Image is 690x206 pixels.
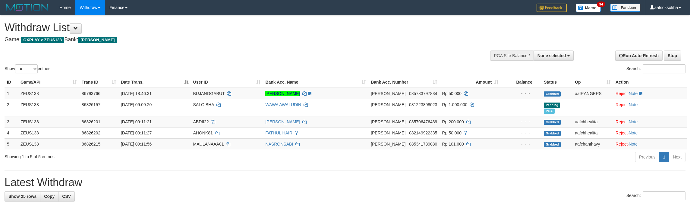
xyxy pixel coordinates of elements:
[265,131,292,135] a: FATHUL HAIR
[82,142,100,146] span: 86826215
[118,77,191,88] th: Date Trans.: activate to sort column descending
[5,116,18,127] td: 3
[371,131,405,135] span: [PERSON_NAME]
[368,77,440,88] th: Bank Acc. Number: activate to sort column ascending
[572,127,613,138] td: aafchhealita
[503,91,539,97] div: - - -
[8,194,36,199] span: Show 25 rows
[263,77,368,88] th: Bank Acc. Name: activate to sort column ascending
[544,120,561,125] span: Grabbed
[616,119,628,124] a: Reject
[18,77,79,88] th: Game/API: activate to sort column ascending
[21,37,64,43] span: OXPLAY > ZEUS138
[18,138,79,149] td: ZEUS138
[40,191,58,201] a: Copy
[544,142,561,147] span: Grabbed
[5,127,18,138] td: 4
[615,51,663,61] a: Run Auto-Refresh
[616,142,628,146] a: Reject
[613,99,687,116] td: ·
[664,51,681,61] a: Stop
[643,191,685,200] input: Search:
[613,127,687,138] td: ·
[265,91,300,96] a: [PERSON_NAME]
[544,91,561,97] span: Grabbed
[371,119,405,124] span: [PERSON_NAME]
[629,91,638,96] a: Note
[442,142,464,146] span: Rp 101.000
[629,131,638,135] a: Note
[629,119,638,124] a: Note
[503,119,539,125] div: - - -
[371,91,405,96] span: [PERSON_NAME]
[82,119,100,124] span: 86826201
[544,103,560,108] span: Pending
[121,131,152,135] span: [DATE] 09:11:27
[18,127,79,138] td: ZEUS138
[572,77,613,88] th: Op: activate to sort column ascending
[626,191,685,200] label: Search:
[440,77,501,88] th: Amount: activate to sort column ascending
[82,102,100,107] span: 86826157
[613,138,687,149] td: ·
[58,191,75,201] a: CSV
[18,88,79,99] td: ZEUS138
[193,142,224,146] span: MAULANAAA01
[193,102,214,107] span: SALGIBHA
[503,130,539,136] div: - - -
[82,131,100,135] span: 86826202
[576,4,601,12] img: Button%20Memo.svg
[121,142,152,146] span: [DATE] 09:11:56
[193,91,225,96] span: BUJANGGABUT
[5,99,18,116] td: 2
[572,88,613,99] td: aafRANGERS
[635,152,659,162] a: Previous
[442,91,462,96] span: Rp 50.000
[572,116,613,127] td: aafchhealita
[616,131,628,135] a: Reject
[18,116,79,127] td: ZEUS138
[62,194,71,199] span: CSV
[409,119,437,124] span: Copy 085706476439 to clipboard
[610,4,640,12] img: panduan.png
[616,102,628,107] a: Reject
[15,64,38,73] select: Showentries
[643,64,685,73] input: Search:
[503,102,539,108] div: - - -
[534,51,574,61] button: None selected
[5,37,454,43] h4: Game: Bank:
[613,88,687,99] td: ·
[442,131,462,135] span: Rp 50.000
[5,77,18,88] th: ID
[265,119,300,124] a: [PERSON_NAME]
[193,131,213,135] span: AHONK81
[18,99,79,116] td: ZEUS138
[501,77,541,88] th: Balance
[121,119,152,124] span: [DATE] 09:11:21
[409,102,437,107] span: Copy 081223898023 to clipboard
[44,194,55,199] span: Copy
[629,102,638,107] a: Note
[629,142,638,146] a: Note
[121,91,152,96] span: [DATE] 18:46:31
[265,142,293,146] a: NASRONSABI
[82,91,100,96] span: 86793766
[5,64,50,73] label: Show entries
[537,4,567,12] img: Feedback.jpg
[544,109,554,114] span: Marked by aafRornrotha
[409,91,437,96] span: Copy 085783797834 to clipboard
[442,102,467,107] span: Rp 1.000.000
[537,53,566,58] span: None selected
[669,152,685,162] a: Next
[5,22,454,34] h1: Withdraw List
[541,77,572,88] th: Status
[371,102,405,107] span: [PERSON_NAME]
[5,151,283,160] div: Showing 1 to 5 of 5 entries
[5,3,50,12] img: MOTION_logo.png
[5,138,18,149] td: 5
[121,102,152,107] span: [DATE] 09:09:20
[597,2,605,7] span: 34
[409,131,437,135] span: Copy 082149922335 to clipboard
[659,152,669,162] a: 1
[79,77,118,88] th: Trans ID: activate to sort column ascending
